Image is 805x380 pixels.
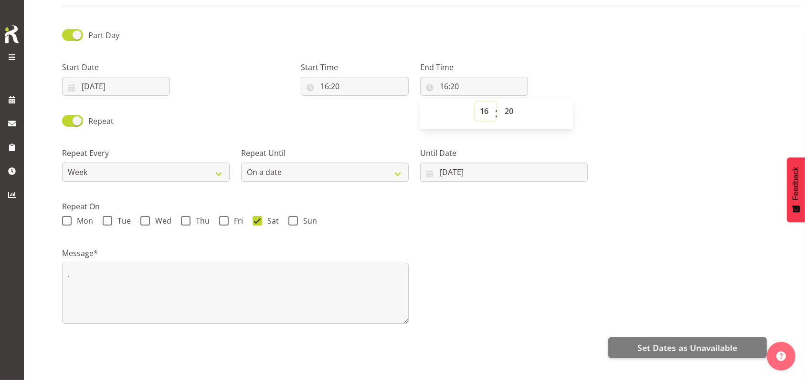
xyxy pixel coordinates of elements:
input: Click to select... [301,77,409,96]
label: Repeat On [62,201,767,212]
span: Fri [229,216,243,226]
label: Until Date [420,147,588,159]
input: Click to select... [420,163,588,182]
label: Message* [62,247,409,259]
span: Tue [112,216,131,226]
button: Set Dates as Unavailable [608,337,767,358]
span: Set Dates as Unavailable [637,341,737,354]
label: End Time [420,62,528,73]
span: Wed [150,216,171,226]
img: help-xxl-2.png [776,351,786,361]
span: Sun [298,216,317,226]
span: Feedback [792,167,800,200]
label: Start Time [301,62,409,73]
input: Click to select... [420,77,528,96]
button: Feedback - Show survey [787,157,805,222]
label: Repeat Every [62,147,230,159]
span: Sat [262,216,279,226]
span: : [495,102,498,125]
span: Repeat [83,115,114,127]
span: Mon [72,216,93,226]
label: Start Date [62,62,170,73]
span: Thu [191,216,210,226]
img: Rosterit icon logo [2,24,21,45]
span: Part Day [88,30,119,41]
input: Click to select... [62,77,170,96]
label: Repeat Until [241,147,409,159]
